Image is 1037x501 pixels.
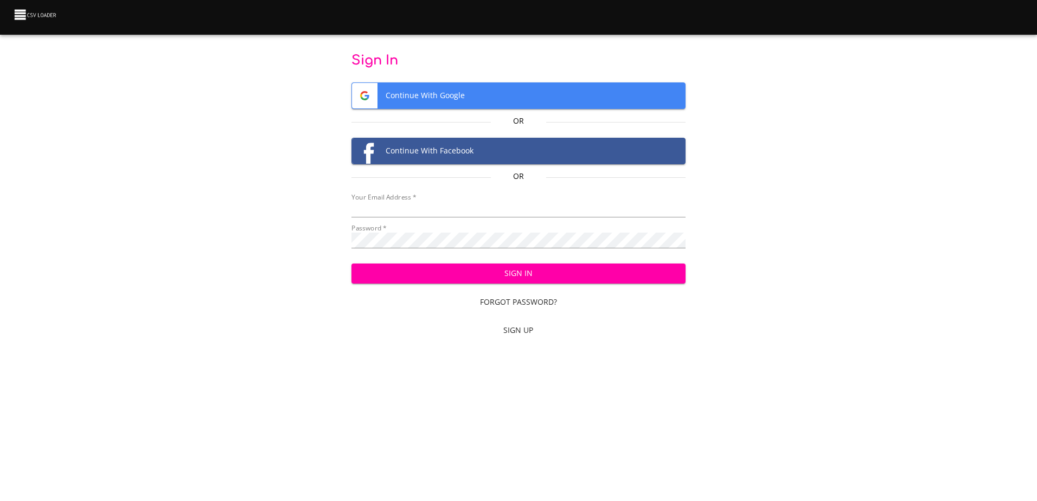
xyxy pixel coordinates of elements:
button: Sign In [351,264,686,284]
label: Password [351,225,387,232]
p: Or [491,171,547,182]
a: Sign Up [351,320,686,341]
span: Sign Up [356,324,681,337]
span: Continue With Google [352,83,685,108]
img: CSV Loader [13,7,59,22]
span: Continue With Facebook [352,138,685,164]
label: Your Email Address [351,194,416,201]
a: Forgot Password? [351,292,686,312]
span: Forgot Password? [356,296,681,309]
button: Facebook logoContinue With Facebook [351,138,686,164]
button: Google logoContinue With Google [351,82,686,109]
span: Sign In [360,267,677,280]
p: Sign In [351,52,686,69]
img: Facebook logo [352,138,377,164]
img: Google logo [352,83,377,108]
p: Or [491,115,547,126]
